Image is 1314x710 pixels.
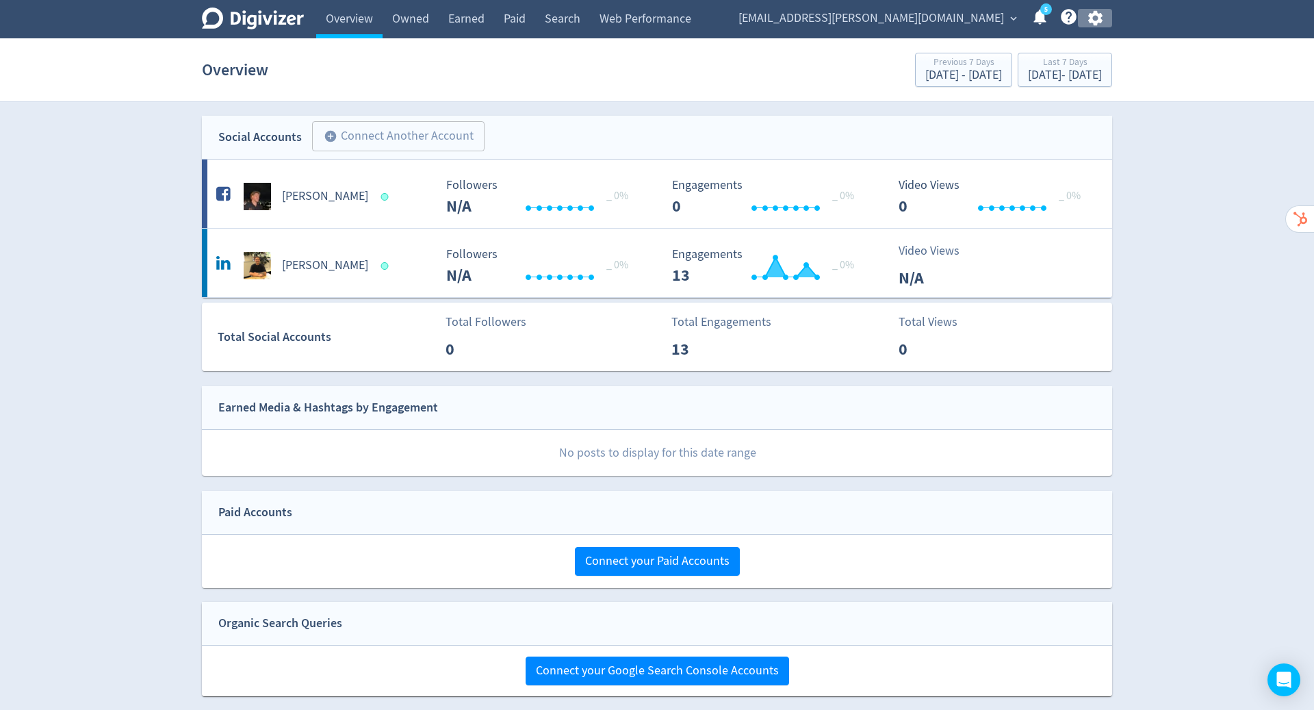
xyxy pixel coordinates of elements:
span: _ 0% [832,258,854,272]
p: Total Engagements [671,313,771,331]
p: 13 [671,337,750,362]
div: Last 7 Days [1028,58,1102,69]
div: Previous 7 Days [925,58,1002,69]
text: 5 [1044,5,1048,14]
a: Hugo Mcmanus undefined[PERSON_NAME] Followers N/A Followers N/A _ 0% Engagements 0 Engagements 0 ... [202,160,1112,228]
div: [DATE] - [DATE] [1028,69,1102,81]
a: Connect your Paid Accounts [575,553,740,569]
p: Total Views [899,313,977,331]
span: Data last synced: 27 Aug 2025, 4:01am (AEST) [381,262,393,270]
a: 5 [1040,3,1052,15]
img: Hugo McManus undefined [244,252,271,279]
button: [EMAIL_ADDRESS][PERSON_NAME][DOMAIN_NAME] [734,8,1020,29]
svg: Followers N/A [439,179,645,215]
span: add_circle [324,129,337,143]
a: Connect Another Account [302,123,485,151]
button: Connect Another Account [312,121,485,151]
p: No posts to display for this date range [203,430,1112,476]
span: [EMAIL_ADDRESS][PERSON_NAME][DOMAIN_NAME] [738,8,1004,29]
p: 0 [446,337,524,362]
span: expand_more [1007,12,1020,25]
span: _ 0% [1059,189,1081,203]
a: Connect your Google Search Console Accounts [526,663,789,679]
div: Earned Media & Hashtags by Engagement [218,398,438,418]
span: _ 0% [606,189,628,203]
button: Connect your Paid Accounts [575,547,740,576]
p: N/A [899,266,977,290]
span: Connect your Google Search Console Accounts [536,665,779,677]
h1: Overview [202,48,268,92]
button: Connect your Google Search Console Accounts [526,657,789,685]
span: _ 0% [832,189,854,203]
div: [DATE] - [DATE] [925,69,1002,81]
h5: [PERSON_NAME] [282,188,368,205]
div: Organic Search Queries [218,613,342,633]
div: Open Intercom Messenger [1267,663,1300,696]
p: Video Views [899,242,977,260]
p: Total Followers [446,313,526,331]
img: Hugo Mcmanus undefined [244,183,271,210]
button: Previous 7 Days[DATE] - [DATE] [915,53,1012,87]
svg: Video Views 0 [892,179,1097,215]
h5: [PERSON_NAME] [282,257,368,274]
div: Social Accounts [218,127,302,147]
button: Last 7 Days[DATE]- [DATE] [1018,53,1112,87]
div: Total Social Accounts [218,327,436,347]
svg: Followers N/A [439,248,645,284]
span: _ 0% [606,258,628,272]
a: Hugo McManus undefined[PERSON_NAME] Followers N/A Followers N/A _ 0% Engagements 13 Engagements 1... [202,229,1112,297]
span: Data last synced: 27 Aug 2025, 1:01am (AEST) [381,193,393,201]
svg: Engagements 0 [665,179,871,215]
div: Paid Accounts [218,503,292,522]
span: Connect your Paid Accounts [585,555,730,568]
svg: Engagements 13 [665,248,871,284]
p: 0 [899,337,977,362]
